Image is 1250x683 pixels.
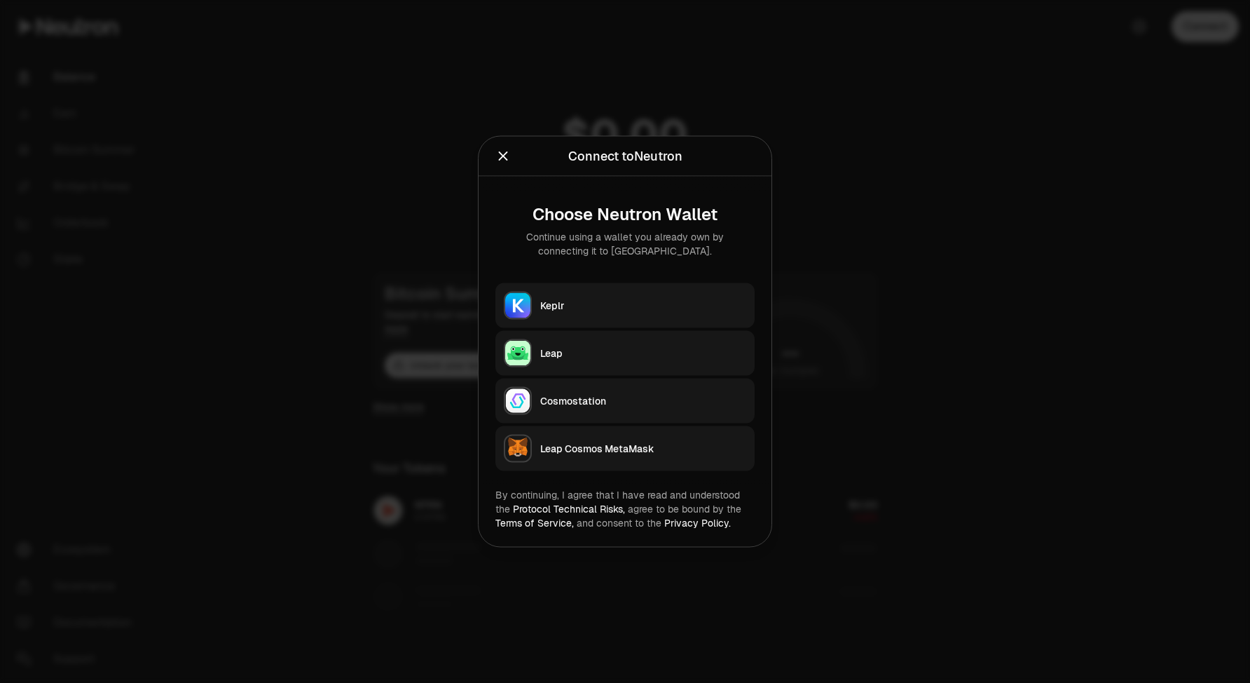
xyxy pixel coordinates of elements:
div: Continue using a wallet you already own by connecting it to [GEOGRAPHIC_DATA]. [507,230,743,258]
img: Keplr [505,293,530,318]
button: KeplrKeplr [495,283,755,328]
a: Privacy Policy. [664,517,731,529]
div: By continuing, I agree that I have read and understood the agree to be bound by the and consent t... [495,488,755,530]
img: Leap [505,341,530,366]
div: Choose Neutron Wallet [507,205,743,224]
div: Keplr [540,299,746,313]
button: Close [495,147,511,166]
div: Leap Cosmos MetaMask [540,442,746,456]
a: Terms of Service, [495,517,574,529]
div: Cosmostation [540,394,746,408]
button: LeapLeap [495,331,755,376]
div: Connect to Neutron [568,147,682,166]
img: Leap Cosmos MetaMask [505,436,530,461]
a: Protocol Technical Risks, [513,503,625,515]
button: Leap Cosmos MetaMaskLeap Cosmos MetaMask [495,426,755,471]
div: Leap [540,346,746,360]
button: CosmostationCosmostation [495,379,755,424]
img: Cosmostation [505,388,530,414]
